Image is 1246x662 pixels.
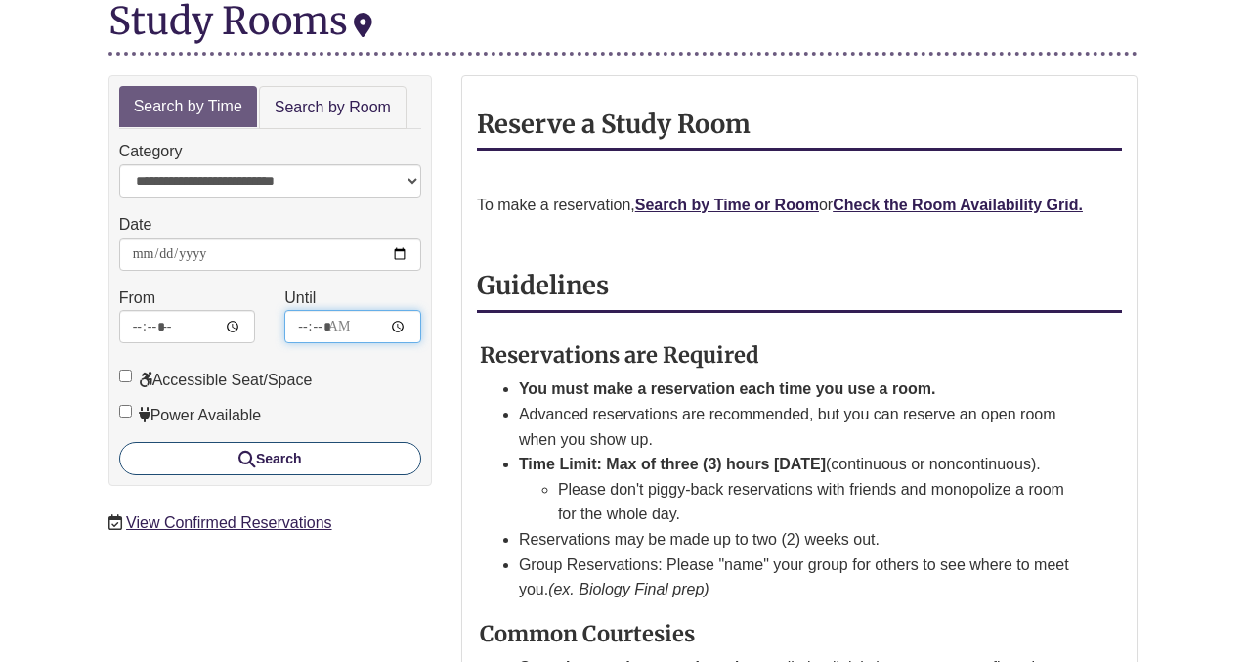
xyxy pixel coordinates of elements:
[119,212,152,238] label: Date
[480,341,759,369] strong: Reservations are Required
[519,452,1076,527] li: (continuous or noncontinuous).
[519,456,826,472] strong: Time Limit: Max of three (3) hours [DATE]
[119,403,262,428] label: Power Available
[480,620,695,647] strong: Common Courtesies
[119,370,132,382] input: Accessible Seat/Space
[477,270,609,301] strong: Guidelines
[477,109,751,140] strong: Reserve a Study Room
[259,86,407,130] a: Search by Room
[833,197,1083,213] a: Check the Room Availability Grid.
[119,405,132,418] input: Power Available
[519,402,1076,452] li: Advanced reservations are recommended, but you can reserve an open room when you show up.
[284,286,316,311] label: Until
[519,380,936,397] strong: You must make a reservation each time you use a room.
[548,581,709,597] em: (ex. Biology Final prep)
[558,477,1076,527] li: Please don't piggy-back reservations with friends and monopolize a room for the whole day.
[119,139,183,164] label: Category
[119,286,155,311] label: From
[519,552,1076,602] li: Group Reservations: Please "name" your group for others to see where to meet you.
[119,368,313,393] label: Accessible Seat/Space
[126,514,331,531] a: View Confirmed Reservations
[635,197,819,213] a: Search by Time or Room
[119,442,421,475] button: Search
[519,527,1076,552] li: Reservations may be made up to two (2) weeks out.
[477,193,1123,218] p: To make a reservation, or
[119,86,257,128] a: Search by Time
